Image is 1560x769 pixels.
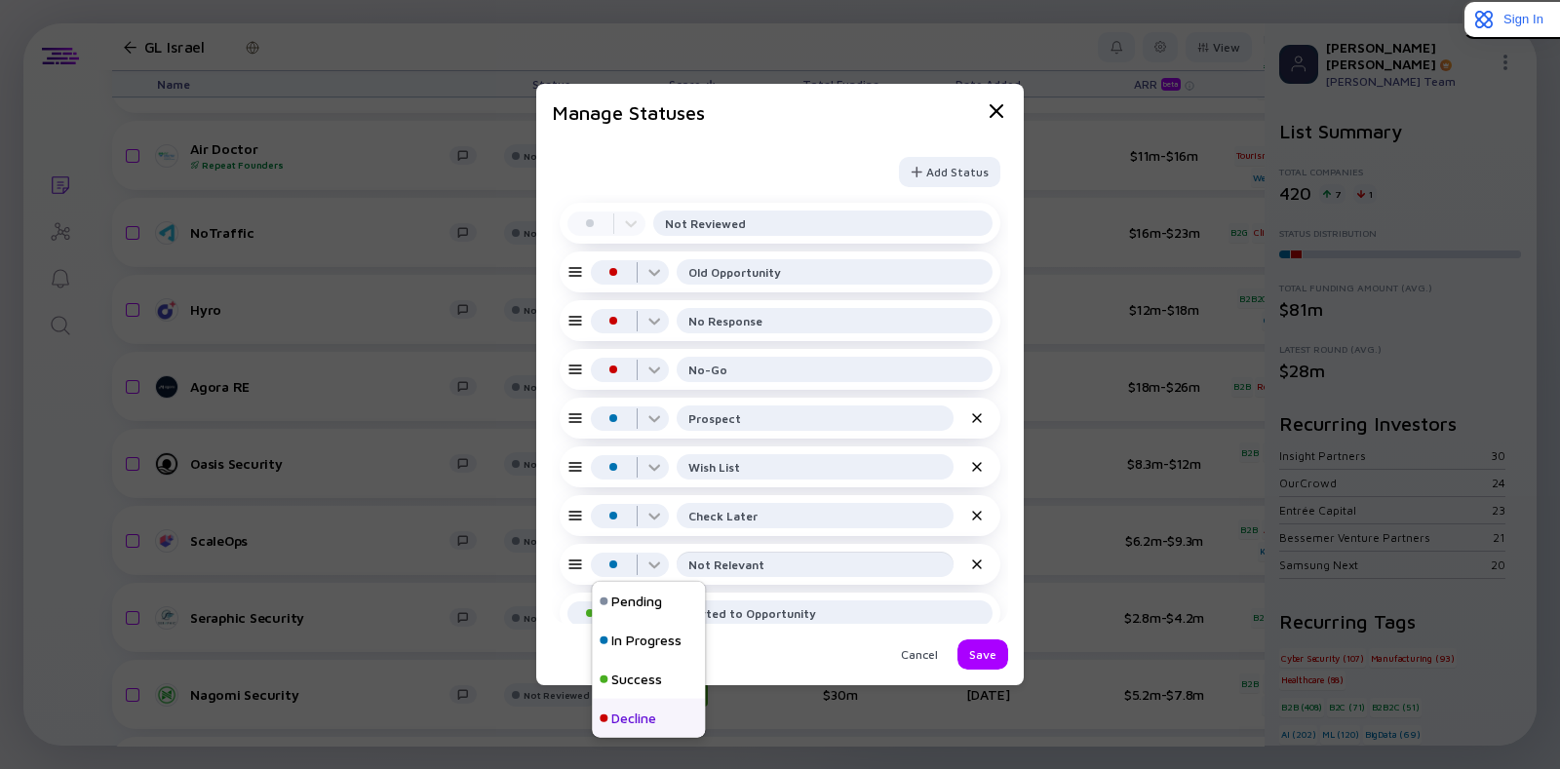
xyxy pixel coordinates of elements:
div: delete [560,398,1000,439]
div: Decline [611,709,656,728]
div: Pending [611,592,662,611]
img: delete [969,459,985,475]
div: Success [611,670,662,689]
div: delete [560,495,1000,536]
button: Add Status [899,157,1000,187]
button: Cancel [889,639,950,670]
div: In Progress [611,631,682,650]
div: delete [560,446,1000,487]
img: close [985,99,1008,123]
img: delete [969,508,985,523]
button: Save [957,639,1008,670]
div: delete [560,544,1000,585]
img: delete [969,410,985,426]
h2: Manage Statuses [552,101,705,124]
img: delete [969,557,985,572]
